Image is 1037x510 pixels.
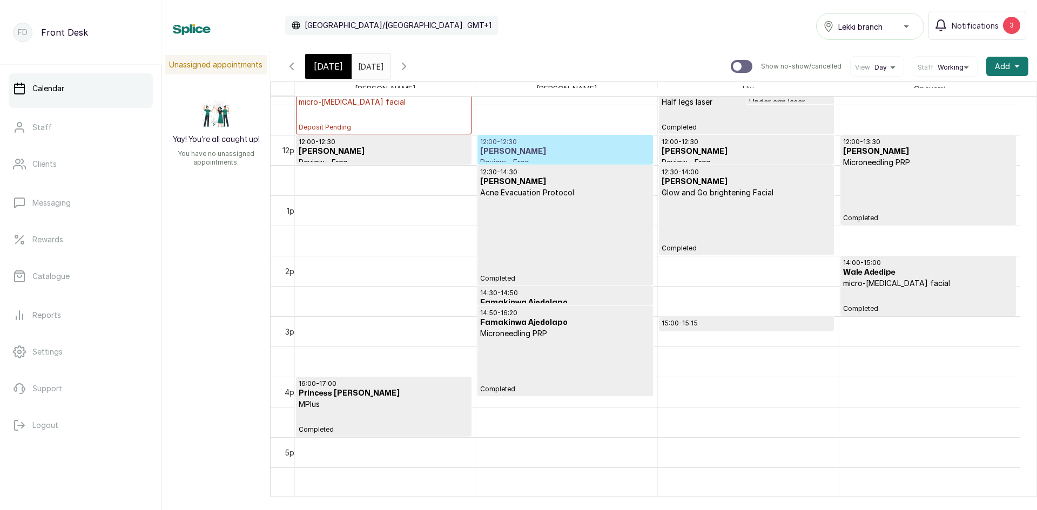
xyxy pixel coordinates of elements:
[816,13,924,40] button: Lekki branch
[843,278,1013,289] p: micro-[MEDICAL_DATA] facial
[32,234,63,245] p: Rewards
[761,62,841,71] p: Show no-show/cancelled
[662,123,831,132] span: Completed
[9,261,153,291] a: Catalogue
[467,20,491,31] p: GMT+1
[299,425,469,434] span: Completed
[32,346,63,357] p: Settings
[918,63,933,72] span: Staff
[480,297,650,308] h3: Famakinwa Ajedolapo
[32,83,64,94] p: Calendar
[855,63,870,72] span: View
[928,11,1026,40] button: Notifications3
[843,267,1013,278] h3: Wale Adedipe
[662,187,831,198] p: Glow and Go brightening Facial
[843,214,1013,222] span: Completed
[299,379,469,388] p: 16:00 - 17:00
[480,328,650,339] p: Microneedling PRP
[480,138,650,146] p: 12:00 - 12:30
[1003,17,1020,34] div: 3
[662,97,831,107] p: Half legs laser
[282,447,302,458] div: 5pm
[32,198,71,208] p: Messaging
[480,309,650,317] p: 14:50 - 16:20
[480,168,650,176] p: 12:30 - 14:30
[18,27,28,38] p: FD
[165,55,267,74] p: Unassigned appointments
[480,274,650,283] span: Completed
[918,63,973,72] button: StaffWorking
[41,26,88,39] p: Front Desk
[299,138,469,146] p: 12:00 - 12:30
[995,61,1010,72] span: Add
[32,271,70,282] p: Catalogue
[32,159,57,169] p: Clients
[9,225,153,255] a: Rewards
[480,317,650,328] h3: Famakinwa Ajedolapo
[173,134,260,145] h2: Yay! You’re all caught up!
[662,146,831,157] h3: [PERSON_NAME]
[299,157,469,168] p: Review - Free
[299,97,469,107] p: micro-[MEDICAL_DATA] facial
[32,383,62,394] p: Support
[843,146,1013,157] h3: [PERSON_NAME]
[843,304,1013,313] span: Completed
[662,138,831,146] p: 12:00 - 12:30
[353,82,418,96] span: [PERSON_NAME]
[169,149,264,167] p: You have no unassigned appointments.
[32,420,58,431] p: Logout
[480,176,650,187] h3: [PERSON_NAME]
[855,63,899,72] button: ViewDay
[283,266,302,277] div: 2pm
[9,300,153,330] a: Reports
[480,157,650,168] p: Review - Free
[9,373,153,404] a: Support
[9,337,153,367] a: Settings
[299,146,469,157] h3: [PERSON_NAME]
[662,157,831,168] p: Review - Free
[480,187,650,198] p: Acne Evacuation Protocol
[9,188,153,218] a: Messaging
[740,82,756,96] span: Uju
[843,157,1013,168] p: Microneedling PRP
[283,326,302,337] div: 3pm
[305,54,352,79] div: [DATE]
[912,82,947,96] span: Opeyemi
[280,145,302,156] div: 12pm
[874,63,887,72] span: Day
[32,310,61,321] p: Reports
[662,168,831,176] p: 12:30 - 14:00
[662,176,831,187] h3: [PERSON_NAME]
[305,20,463,31] p: [GEOGRAPHIC_DATA]/[GEOGRAPHIC_DATA]
[480,385,650,393] span: Completed
[952,20,999,31] span: Notifications
[299,388,469,399] h3: Princess [PERSON_NAME]
[285,205,302,216] div: 1pm
[299,399,469,410] p: MPlus
[843,138,1013,146] p: 12:00 - 13:30
[299,123,469,132] span: Deposit Pending
[662,328,831,338] h3: [PERSON_NAME]
[314,60,343,73] span: [DATE]
[749,97,831,107] p: Under arm laser
[662,319,831,328] p: 15:00 - 15:15
[32,122,52,133] p: Staff
[838,21,883,32] span: Lekki branch
[9,410,153,440] button: Logout
[9,73,153,104] a: Calendar
[843,259,1013,267] p: 14:00 - 15:00
[480,146,650,157] h3: [PERSON_NAME]
[9,149,153,179] a: Clients
[480,289,650,297] p: 14:30 - 14:50
[9,112,153,142] a: Staff
[938,63,964,72] span: Working
[534,82,600,96] span: [PERSON_NAME]
[662,244,831,253] span: Completed
[282,386,302,398] div: 4pm
[986,57,1028,76] button: Add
